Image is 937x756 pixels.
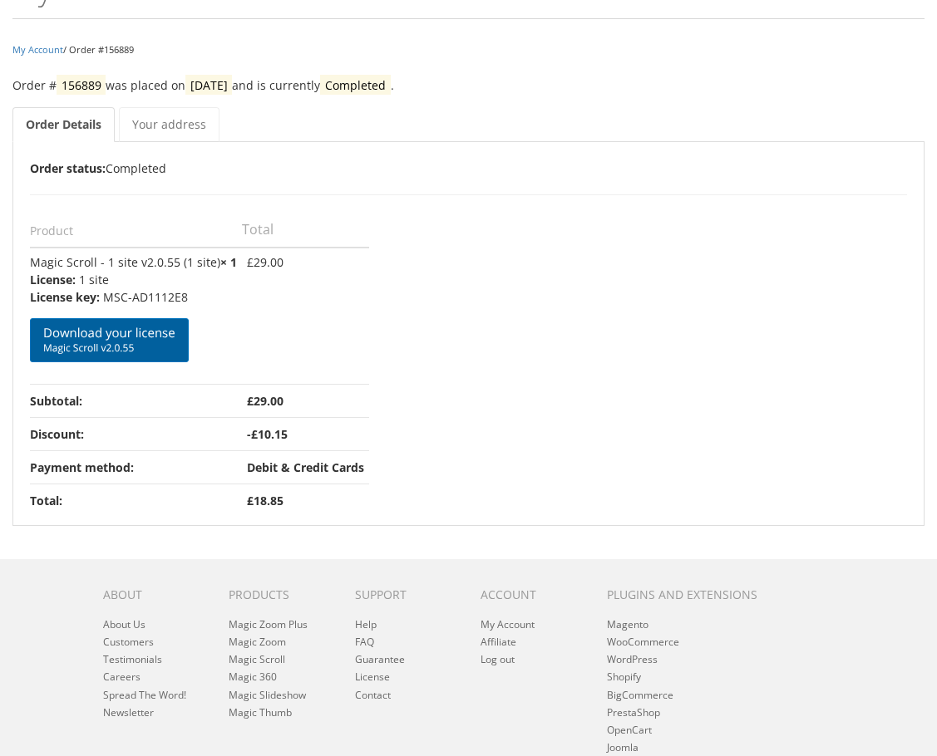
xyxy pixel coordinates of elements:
th: Payment method: [30,450,242,484]
mark: [DATE] [185,75,232,96]
a: Log out [481,652,515,666]
a: WooCommerce [607,635,679,649]
h6: Support [355,588,456,601]
a: My Account [12,43,63,56]
a: License [355,670,390,684]
a: Magic Slideshow [229,688,306,702]
a: Contact [355,688,391,702]
a: Joomla [607,740,639,754]
a: Customers [103,635,154,649]
a: Magic Zoom Plus [229,617,308,631]
a: FAQ [355,635,374,649]
span: £ [247,493,254,508]
a: Order Details [12,107,115,142]
a: Newsletter [103,705,154,719]
span: £ [251,426,258,442]
mark: Completed [320,75,390,96]
a: PrestaShop [607,705,660,719]
span: £ [247,254,254,270]
a: Shopify [607,670,641,684]
th: Subtotal: [30,384,242,417]
td: - [242,417,369,450]
strong: × 1 [220,254,237,270]
p: 1 site [30,271,237,288]
p: MSC-AD1112E8 [30,288,237,306]
a: Magic Thumb [229,705,292,719]
a: Magic 360 [229,670,277,684]
a: OpenCart [607,723,652,737]
b: Order status: [30,160,106,176]
a: Magic Zoom [229,635,286,649]
mark: 156889 [57,75,106,96]
bdi: 29.00 [247,254,284,270]
a: BigCommerce [607,688,673,702]
th: Discount: [30,417,242,450]
strong: License: [30,271,76,288]
p: Order # was placed on and is currently . [12,76,925,95]
strong: License key: [30,288,100,306]
a: WordPress [607,652,658,666]
a: Help [355,617,377,631]
td: Debit & Credit Cards [242,450,369,484]
a: Guarantee [355,652,405,666]
p: Completed [30,159,907,178]
a: Affiliate [481,635,516,649]
a: Your address [119,107,219,142]
nav: / Order #156889 [12,40,925,59]
bdi: 18.85 [247,493,284,508]
span: £ [247,393,254,409]
th: Product [30,212,242,248]
h6: Account [481,588,582,601]
a: Spread The Word! [103,688,186,702]
h6: About [103,588,205,601]
a: Testimonials [103,652,162,666]
td: Magic Scroll - 1 site v2.0.55 (1 site) [30,248,242,384]
th: Total: [30,484,242,517]
a: Download your licenseMagic Scroll v2.0.55 [30,318,189,362]
span: Magic Scroll v2.0.55 [43,341,175,355]
bdi: 29.00 [247,393,284,409]
a: About Us [103,617,145,631]
th: Total [242,212,369,248]
h6: Plugins and extensions [607,588,771,601]
a: Magento [607,617,649,631]
a: Careers [103,670,141,684]
h6: Products [229,588,330,601]
bdi: 10.15 [251,426,288,442]
a: My Account [481,617,535,631]
a: Magic Scroll [229,652,285,666]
